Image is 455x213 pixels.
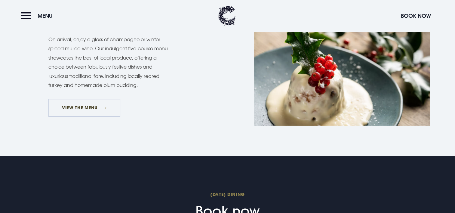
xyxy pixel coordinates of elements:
button: Book Now [398,9,434,22]
img: Christmas Day Dinner Northern Ireland [254,9,430,126]
p: On arrival, enjoy a glass of champagne or winter-spiced mulled wine. Our indulgent five-course me... [48,35,172,90]
button: Menu [21,9,56,22]
span: [DATE] Dining [84,191,370,197]
img: Clandeboye Lodge [218,6,236,26]
a: VIEW THE MENU [48,99,121,117]
span: Menu [38,12,53,19]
